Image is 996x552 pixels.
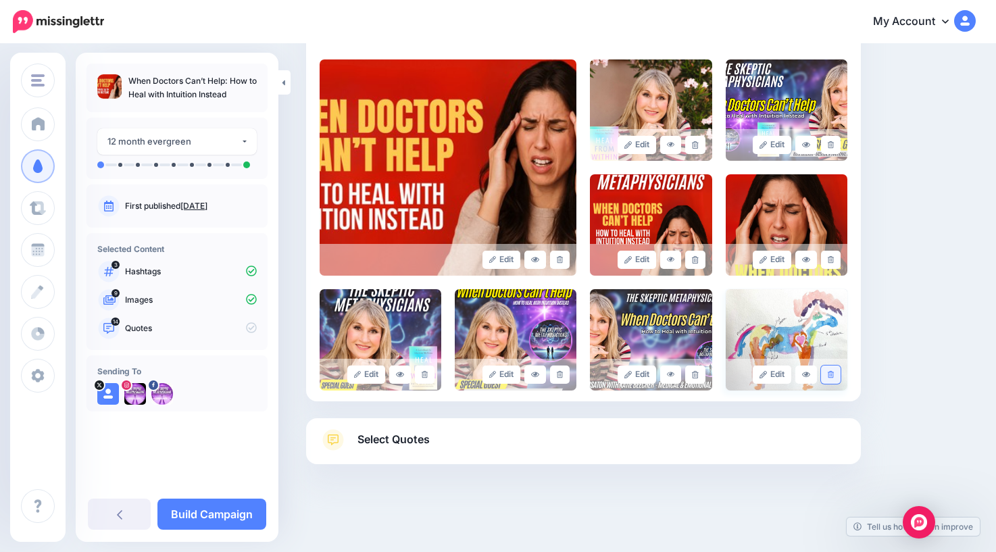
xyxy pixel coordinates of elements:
[590,174,712,276] img: U1H8Q7SE5OXNT66NGBIT6Q1H8HOBCNLP_large.png
[97,128,257,155] button: 12 month evergreen
[847,518,980,536] a: Tell us how we can improve
[125,200,257,212] p: First published
[753,251,791,269] a: Edit
[320,429,847,464] a: Select Quotes
[347,366,386,384] a: Edit
[97,383,119,405] img: user_default_image.png
[726,59,847,161] img: SAH8KBL613VNX9EUP7VK75GC863QSHUP_large.png
[590,59,712,161] img: 59C8CTNHDHOPYYGZSVIW7MRACGLJ4ADB_large.png
[128,74,257,101] p: When Doctors Can’t Help: How to Heal with Intuition Instead
[124,383,146,405] img: 397599238_854002456209143_7495850539788434841_n-bsa141966.jpg
[320,59,576,276] img: c8d1da12687f292e719139eed1a18194_large.jpg
[111,289,120,297] span: 9
[357,430,430,449] span: Select Quotes
[180,201,207,211] a: [DATE]
[31,74,45,86] img: menu.png
[125,322,257,334] p: Quotes
[125,294,257,306] p: Images
[320,289,441,391] img: 3X275AN225RKRIFWV6SWVOG1ZC14KBE8_large.png
[753,366,791,384] a: Edit
[618,366,656,384] a: Edit
[618,251,656,269] a: Edit
[590,289,712,391] img: 43H0FH8DTCUP9VRTR5GREVH6IV54CLX4_large.png
[618,136,656,154] a: Edit
[151,383,173,405] img: 398694559_755142363325592_1851666557881600205_n-bsa141941.jpg
[125,266,257,278] p: Hashtags
[97,366,257,376] h4: Sending To
[726,289,847,391] img: fe19eb376ddaae89756ea25fe9ea24e9_large.jpg
[111,318,120,326] span: 14
[13,10,104,33] img: Missinglettr
[903,506,935,538] div: Open Intercom Messenger
[97,244,257,254] h4: Selected Content
[107,134,241,149] div: 12 month evergreen
[97,74,122,99] img: c8d1da12687f292e719139eed1a18194_thumb.jpg
[455,289,576,391] img: 6U9HOF29NQ2GTOZ5Y8GXVR6AHGK8PIAO_large.png
[111,261,120,269] span: 3
[753,136,791,154] a: Edit
[726,174,847,276] img: 29LNYN2TDSM4NT6RHFAP3KB5XEI9DLBF_large.png
[482,366,521,384] a: Edit
[860,5,976,39] a: My Account
[482,251,521,269] a: Edit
